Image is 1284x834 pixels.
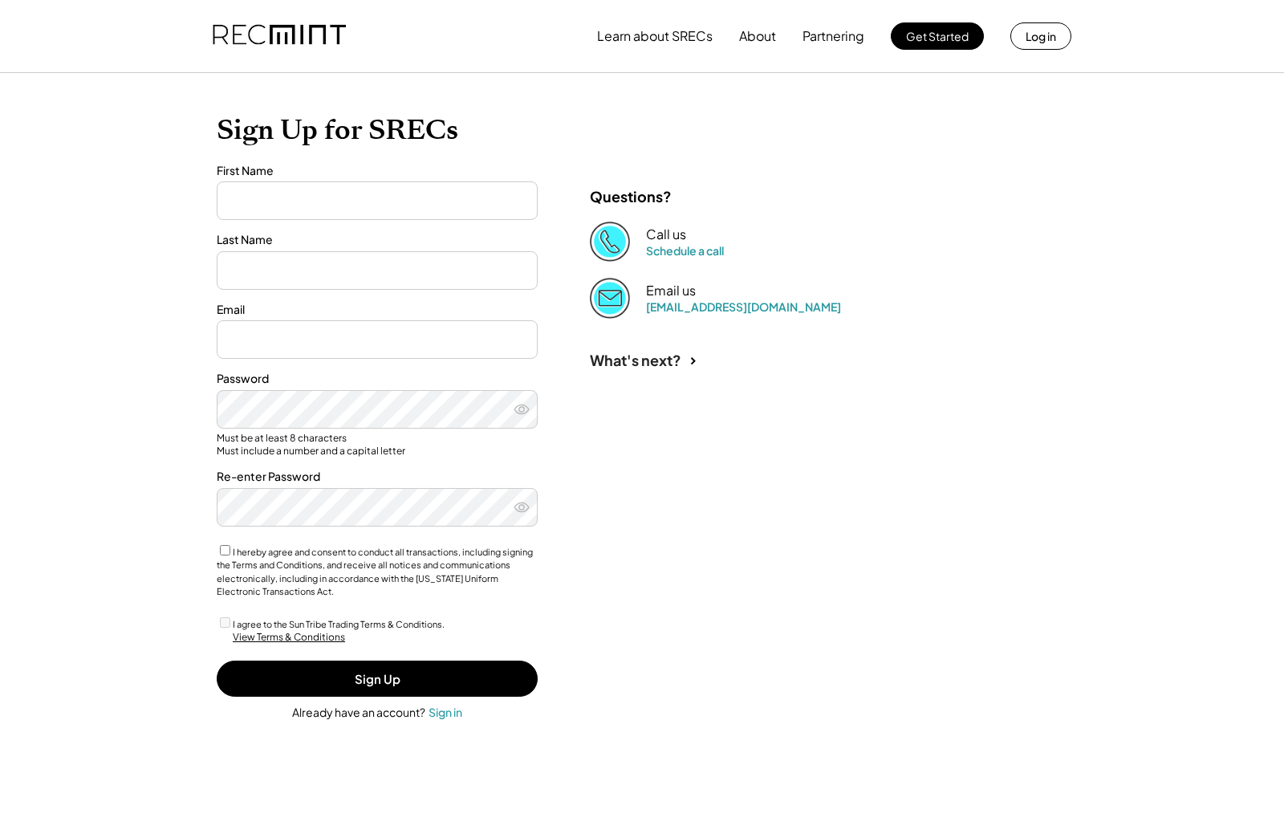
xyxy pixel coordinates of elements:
div: Sign in [429,705,462,719]
button: Learn about SRECs [597,20,713,52]
div: Email us [646,283,696,299]
button: Partnering [802,20,864,52]
img: recmint-logotype%403x.png [213,9,346,63]
div: Last Name [217,232,538,248]
button: About [739,20,776,52]
a: Schedule a call [646,243,724,258]
button: Get Started [891,22,984,50]
label: I hereby agree and consent to conduct all transactions, including signing the Terms and Condition... [217,547,533,597]
div: First Name [217,163,538,179]
div: View Terms & Conditions [233,631,345,645]
div: Questions? [590,187,672,205]
div: Re-enter Password [217,469,538,485]
a: [EMAIL_ADDRESS][DOMAIN_NAME] [646,299,841,314]
h1: Sign Up for SRECs [217,113,1067,147]
div: What's next? [590,351,681,369]
img: Email%202%403x.png [590,278,630,318]
div: Call us [646,226,686,243]
div: Must be at least 8 characters Must include a number and a capital letter [217,432,538,457]
img: Phone%20copy%403x.png [590,222,630,262]
label: I agree to the Sun Tribe Trading Terms & Conditions. [233,619,445,629]
div: Password [217,371,538,387]
div: Email [217,302,538,318]
button: Sign Up [217,661,538,697]
div: Already have an account? [292,705,425,721]
button: Log in [1010,22,1071,50]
